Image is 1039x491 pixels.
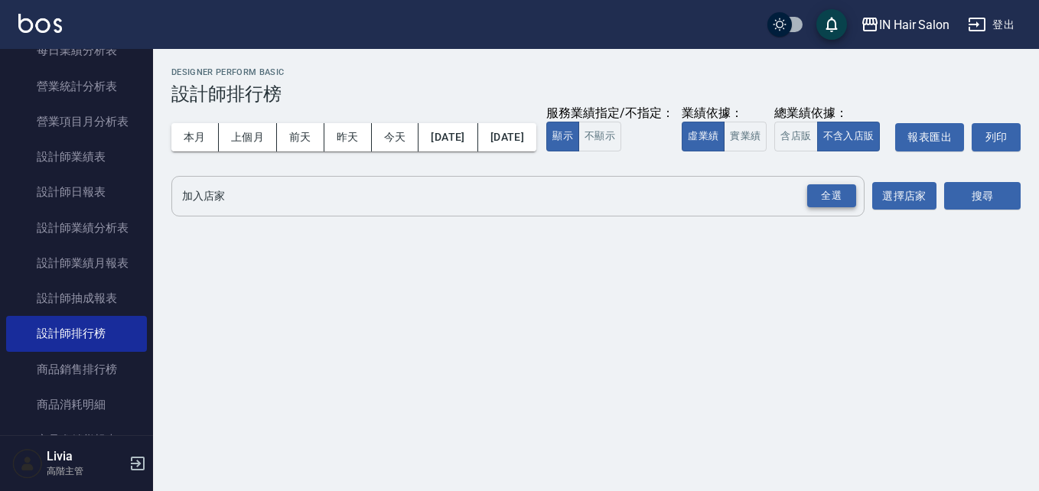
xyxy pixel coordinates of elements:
a: 商品進銷貨報表 [6,422,147,457]
button: 今天 [372,123,419,151]
div: IN Hair Salon [879,15,949,34]
button: IN Hair Salon [855,9,956,41]
button: 不含入店販 [817,122,881,151]
a: 設計師日報表 [6,174,147,210]
button: 顯示 [546,122,579,151]
a: 商品銷售排行榜 [6,352,147,387]
a: 商品消耗明細 [6,387,147,422]
div: 全選 [807,184,856,208]
button: 搜尋 [944,182,1021,210]
div: 業績依據： [682,106,767,122]
div: 服務業績指定/不指定： [546,106,674,122]
button: [DATE] [478,123,536,151]
a: 每日業績分析表 [6,33,147,68]
button: 含店販 [774,122,817,151]
button: [DATE] [419,123,477,151]
button: 虛業績 [682,122,725,151]
button: 登出 [962,11,1021,39]
h2: Designer Perform Basic [171,67,1021,77]
a: 設計師排行榜 [6,316,147,351]
button: 前天 [277,123,324,151]
button: 本月 [171,123,219,151]
p: 高階主管 [47,464,125,478]
a: 設計師業績月報表 [6,245,147,281]
img: Logo [18,14,62,33]
div: 總業績依據： [774,106,888,122]
button: 昨天 [324,123,372,151]
a: 設計師業績分析表 [6,210,147,245]
button: 列印 [972,123,1021,151]
a: 營業項目月分析表 [6,104,147,139]
img: Person [12,448,43,479]
button: 實業績 [724,122,767,151]
button: 報表匯出 [895,123,964,151]
a: 營業統計分析表 [6,69,147,104]
h5: Livia [47,449,125,464]
button: 選擇店家 [872,182,936,210]
h3: 設計師排行榜 [171,83,1021,105]
a: 設計師抽成報表 [6,281,147,316]
button: 不顯示 [578,122,621,151]
button: Open [804,181,859,211]
button: 上個月 [219,123,277,151]
input: 店家名稱 [178,183,835,210]
a: 設計師業績表 [6,139,147,174]
button: save [816,9,847,40]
